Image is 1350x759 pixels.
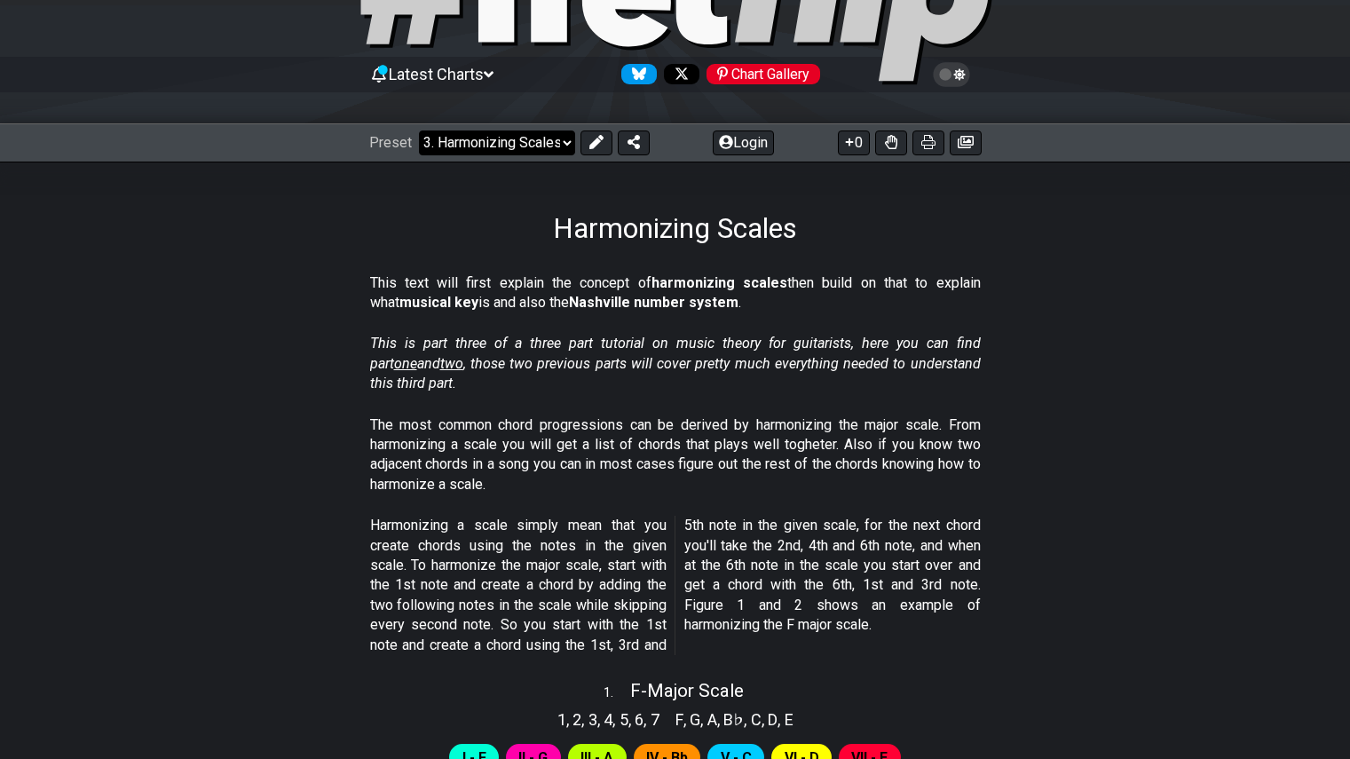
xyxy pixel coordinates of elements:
[440,355,463,372] span: two
[557,708,566,731] span: 1
[370,273,981,313] p: This text will first explain the concept of then build on that to explain what is and also the .
[778,708,785,731] span: ,
[553,211,797,245] h1: Harmonizing Scales
[875,130,907,155] button: Toggle Dexterity for all fretkits
[399,294,478,311] strong: musical key
[651,274,787,291] strong: harmonizing scales
[566,708,573,731] span: ,
[950,130,982,155] button: Create image
[651,708,659,731] span: 7
[370,516,981,655] p: Harmonizing a scale simply mean that you create chords using the notes in the given scale. To har...
[657,64,699,84] a: Follow #fretflip at X
[744,708,751,731] span: ,
[370,415,981,495] p: The most common chord progressions can be derived by harmonizing the major scale. From harmonizin...
[588,708,597,731] span: 3
[628,708,636,731] span: ,
[581,708,588,731] span: ,
[630,680,744,701] span: F - Major Scale
[389,65,484,83] span: Latest Charts
[707,64,820,84] div: Chart Gallery
[604,684,630,703] span: 1 .
[723,708,744,731] span: B♭
[620,708,628,731] span: 5
[683,708,691,731] span: ,
[643,708,651,731] span: ,
[394,355,417,372] span: one
[700,708,707,731] span: ,
[549,703,667,731] section: Scale pitch classes
[751,708,762,731] span: C
[597,708,604,731] span: ,
[614,64,657,84] a: Follow #fretflip at Bluesky
[690,708,700,731] span: G
[370,335,981,391] em: This is part three of a three part tutorial on music theory for guitarists, here you can find par...
[675,708,683,731] span: F
[942,67,962,83] span: Toggle light / dark theme
[618,130,650,155] button: Share Preset
[785,708,793,731] span: E
[419,130,575,155] select: Preset
[912,130,944,155] button: Print
[838,130,870,155] button: 0
[707,708,717,731] span: A
[635,708,643,731] span: 6
[699,64,820,84] a: #fretflip at Pinterest
[717,708,724,731] span: ,
[569,294,738,311] strong: Nashville number system
[572,708,581,731] span: 2
[369,134,412,151] span: Preset
[612,708,620,731] span: ,
[713,130,774,155] button: Login
[762,708,769,731] span: ,
[580,130,612,155] button: Edit Preset
[604,708,612,731] span: 4
[768,708,778,731] span: D
[667,703,801,731] section: Scale pitch classes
